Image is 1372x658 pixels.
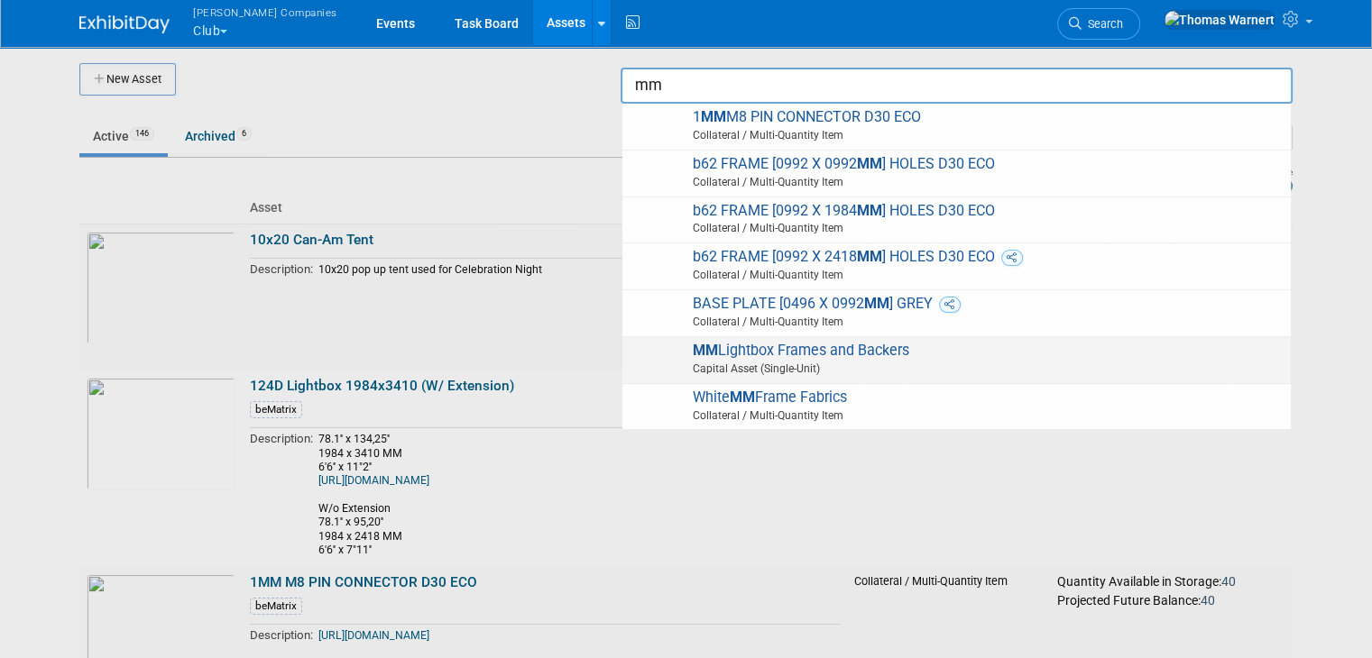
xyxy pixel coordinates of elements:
span: Capital Asset (Single-Unit) [637,361,1282,377]
span: Search [1082,17,1123,31]
strong: MM [857,202,882,219]
strong: MM [730,388,755,406]
span: b62 FRAME [0992 X 2418 ] HOLES D30 ECO [631,248,1282,285]
strong: MM [857,155,882,172]
strong: MM [864,295,889,312]
input: search assets [621,68,1293,104]
span: BASE PLATE [0496 X 0992 ] GREY [631,295,1282,332]
span: Collateral / Multi-Quantity Item [637,314,1282,330]
img: ExhibitDay [79,15,170,33]
span: Collateral / Multi-Quantity Item [637,174,1282,190]
span: 1 M8 PIN CONNECTOR D30 ECO [631,108,1282,145]
span: Collateral / Multi-Quantity Item [637,127,1282,143]
strong: MM [693,342,718,359]
span: b62 FRAME [0992 X 0992 ] HOLES D30 ECO [631,155,1282,192]
img: Thomas Warnert [1164,10,1275,30]
span: Collateral / Multi-Quantity Item [637,267,1282,283]
span: [PERSON_NAME] Companies [193,3,337,22]
strong: MM [701,108,726,125]
span: b62 FRAME [0992 X 1984 ] HOLES D30 ECO [631,202,1282,239]
span: Collateral / Multi-Quantity Item [637,220,1282,236]
span: White Frame Fabrics [631,388,1282,425]
a: Search [1057,8,1140,40]
strong: MM [857,248,882,265]
span: Collateral / Multi-Quantity Item [637,407,1282,424]
span: Lightbox Frames and Backers [631,342,1282,379]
